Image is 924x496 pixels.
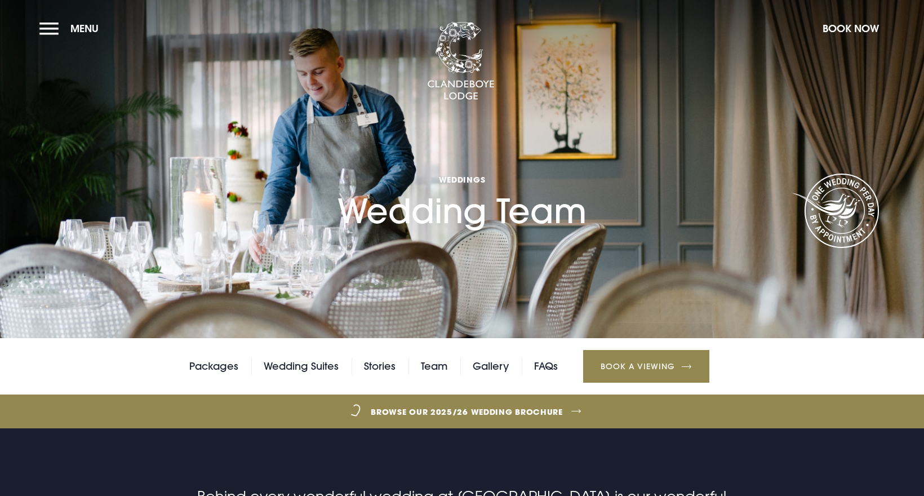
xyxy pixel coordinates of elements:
a: Wedding Suites [264,358,339,375]
a: FAQs [534,358,558,375]
a: Gallery [473,358,509,375]
a: Team [421,358,447,375]
a: Stories [364,358,396,375]
button: Menu [39,16,104,41]
button: Book Now [817,16,885,41]
span: Menu [70,22,99,35]
img: Clandeboye Lodge [427,22,495,101]
span: Weddings [337,174,587,185]
a: Book a Viewing [583,350,709,383]
h1: Wedding Team [337,113,587,231]
a: Packages [189,358,238,375]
